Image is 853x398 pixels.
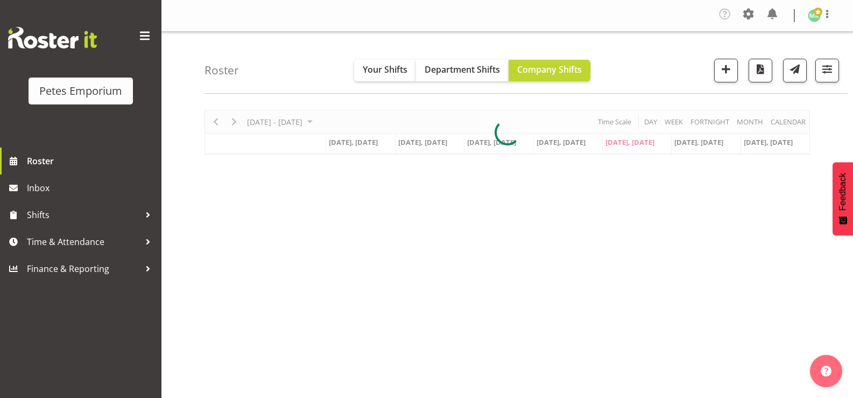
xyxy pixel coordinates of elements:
button: Send a list of all shifts for the selected filtered period to all rostered employees. [783,59,807,82]
button: Company Shifts [509,60,590,81]
button: Department Shifts [416,60,509,81]
span: Time & Attendance [27,234,140,250]
button: Feedback - Show survey [833,162,853,235]
button: Download a PDF of the roster according to the set date range. [749,59,772,82]
button: Your Shifts [354,60,416,81]
span: Roster [27,153,156,169]
span: Shifts [27,207,140,223]
img: melanie-richardson713.jpg [808,9,821,22]
img: Rosterit website logo [8,27,97,48]
button: Add a new shift [714,59,738,82]
span: Department Shifts [425,64,500,75]
span: Feedback [838,173,848,211]
span: Company Shifts [517,64,582,75]
span: Inbox [27,180,156,196]
div: Petes Emporium [39,83,122,99]
button: Filter Shifts [815,59,839,82]
span: Finance & Reporting [27,261,140,277]
span: Your Shifts [363,64,407,75]
h4: Roster [205,64,239,76]
img: help-xxl-2.png [821,366,831,376]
